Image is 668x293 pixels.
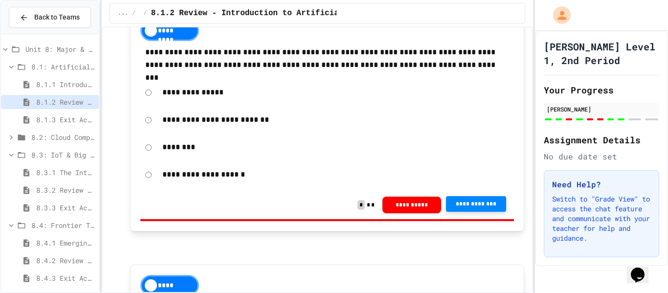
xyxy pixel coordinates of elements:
[544,151,659,162] div: No due date set
[36,97,95,107] span: 8.1.2 Review - Introduction to Artificial Intelligence
[552,179,651,190] h3: Need Help?
[36,255,95,266] span: 8.4.2 Review - Emerging Technologies: Shaping Our Digital Future
[544,133,659,147] h2: Assignment Details
[151,7,404,19] span: 8.1.2 Review - Introduction to Artificial Intelligence
[25,44,95,54] span: Unit 8: Major & Emerging Technologies
[31,132,95,142] span: 8.2: Cloud Computing
[118,9,129,17] span: ...
[9,7,91,28] button: Back to Teams
[36,167,95,178] span: 8.3.1 The Internet of Things and Big Data: Our Connected Digital World
[144,9,147,17] span: /
[31,220,95,230] span: 8.4: Frontier Tech Spotlight
[34,12,80,23] span: Back to Teams
[31,150,95,160] span: 8.3: IoT & Big Data
[36,114,95,125] span: 8.1.3 Exit Activity - AI Detective
[544,40,659,67] h1: [PERSON_NAME] Level 1, 2nd Period
[132,9,135,17] span: /
[543,4,573,26] div: My Account
[627,254,658,283] iframe: chat widget
[36,203,95,213] span: 8.3.3 Exit Activity - IoT Data Detective Challenge
[36,185,95,195] span: 8.3.2 Review - The Internet of Things and Big Data
[36,238,95,248] span: 8.4.1 Emerging Technologies: Shaping Our Digital Future
[552,194,651,243] p: Switch to "Grade View" to access the chat feature and communicate with your teacher for help and ...
[36,273,95,283] span: 8.4.3 Exit Activity - Future Tech Challenge
[36,79,95,90] span: 8.1.1 Introduction to Artificial Intelligence
[544,83,659,97] h2: Your Progress
[547,105,656,113] div: [PERSON_NAME]
[31,62,95,72] span: 8.1: Artificial Intelligence Basics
